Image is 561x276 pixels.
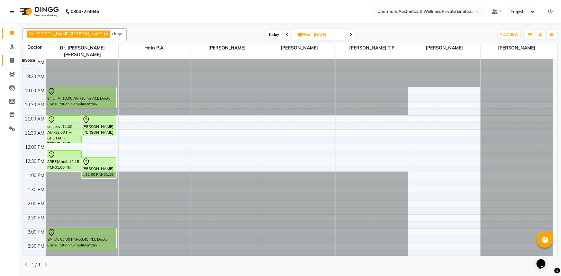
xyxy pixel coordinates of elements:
[16,3,60,21] img: logo
[27,186,46,193] div: 1:30 PM
[312,30,344,40] input: 2025-10-08
[27,229,46,236] div: 3:00 PM
[105,31,108,36] a: x
[27,200,46,207] div: 2:00 PM
[71,3,99,21] b: 08047224946
[47,228,116,248] div: SANA, 03:00 PM-03:45 PM, Doctor Consultation Complimentary
[500,32,519,37] span: ADD NEW
[24,116,46,122] div: 11:00 AM
[297,32,312,37] span: Wed
[534,250,555,270] iframe: chat widget
[408,44,480,52] span: [PERSON_NAME]
[24,144,46,151] div: 12:00 PM
[481,44,553,52] span: [PERSON_NAME]
[20,57,37,64] div: Invoice
[82,158,116,178] div: [PERSON_NAME] ., 12:30 PM-01:15 PM, Doctor Consultation Complimentary
[191,44,263,52] span: [PERSON_NAME]
[27,215,46,221] div: 2:30 PM
[29,31,105,36] span: Dr. [PERSON_NAME] [PERSON_NAME]
[32,262,41,268] span: 1 / 1
[26,73,46,80] div: 9:30 AM
[24,102,46,108] div: 10:30 AM
[23,44,46,51] div: Doctor
[47,116,81,143] div: sanjeev, 11:00 AM-12:00 PM, GFC HAIR TREATMENT
[46,44,118,59] span: Dr. [PERSON_NAME] [PERSON_NAME]
[111,31,121,36] span: +6
[47,151,81,171] div: SREEJAnull, 12:15 PM-01:00 PM, Doctor Consultation Complimentary
[119,44,191,52] span: Hala P.A.
[27,172,46,179] div: 1:00 PM
[24,130,46,137] div: 11:30 AM
[263,44,335,52] span: [PERSON_NAME]
[266,30,282,40] span: Today
[24,87,46,94] div: 10:00 AM
[27,243,46,250] div: 3:30 PM
[498,30,520,39] button: ADD NEW
[336,44,408,52] span: [PERSON_NAME] T.P
[82,116,116,136] div: [PERSON_NAME] [PERSON_NAME], 11:00 AM-11:45 AM, Doctor Consultation Complimentary
[24,158,46,165] div: 12:30 PM
[47,87,116,108] div: SNEHA, 10:00 AM-10:45 AM, Doctor Consultation Complimentary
